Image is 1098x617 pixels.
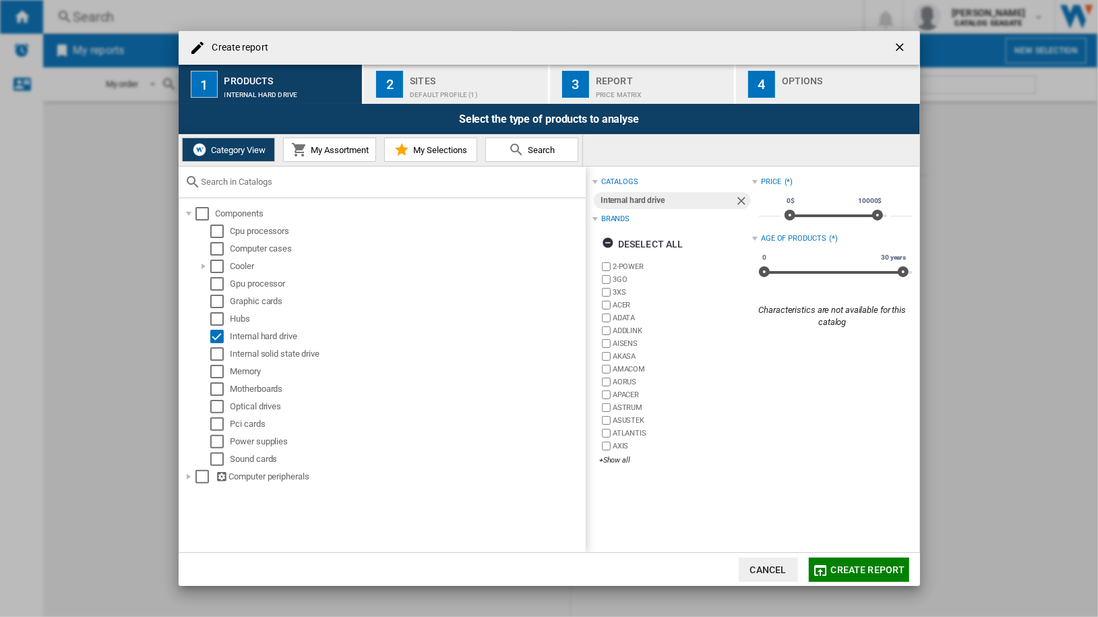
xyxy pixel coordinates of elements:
[602,232,683,256] div: Deselect all
[613,274,752,285] label: 3GO
[602,288,611,297] input: brand.name
[879,252,908,263] span: 30 years
[602,416,611,425] input: brand.name
[761,233,826,244] div: Age of products
[524,145,555,155] span: Search
[231,417,584,431] div: Pci cards
[613,262,752,272] label: 2-POWER
[210,260,231,273] md-checkbox: Select
[210,312,231,326] md-checkbox: Select
[602,339,611,348] input: brand.name
[231,330,584,343] div: Internal hard drive
[195,470,216,483] md-checkbox: Select
[224,84,357,98] div: Internal hard drive
[602,314,611,322] input: brand.name
[231,312,584,326] div: Hubs
[613,351,752,361] label: AKASA
[208,145,266,155] span: Category View
[602,442,611,450] input: brand.name
[179,65,364,104] button: 1 Products Internal hard drive
[210,330,231,343] md-checkbox: Select
[410,70,543,84] div: Sites
[376,71,403,98] div: 2
[210,417,231,431] md-checkbox: Select
[596,70,729,84] div: Report
[613,441,752,451] label: AXIS
[283,138,376,162] button: My Assortment
[613,403,752,413] label: ASTRUM
[601,192,735,209] div: Internal hard drive
[550,65,735,104] button: 3 Report Price Matrix
[231,452,584,466] div: Sound cards
[613,339,752,349] label: AISENS
[613,313,752,323] label: ADATA
[231,400,584,413] div: Optical drives
[210,295,231,308] md-checkbox: Select
[761,177,781,187] div: Price
[598,232,688,256] button: Deselect all
[231,225,584,238] div: Cpu processors
[888,34,915,61] button: getI18NText('BUTTONS.CLOSE_DIALOG')
[856,196,884,206] span: 10000$
[224,70,357,84] div: Products
[210,452,231,466] md-checkbox: Select
[179,104,920,134] div: Select the type of products to analyse
[410,145,467,155] span: My Selections
[613,428,752,438] label: ATLANTIS
[785,196,797,206] span: 0$
[602,403,611,412] input: brand.name
[613,364,752,374] label: AMACOM
[485,138,578,162] button: Search
[735,194,751,210] ng-md-icon: Remove
[364,65,549,104] button: 2 Sites Default profile (1)
[602,378,611,386] input: brand.name
[602,365,611,374] input: brand.name
[562,71,589,98] div: 3
[602,429,611,438] input: brand.name
[210,347,231,361] md-checkbox: Select
[231,365,584,378] div: Memory
[202,177,579,187] input: Search in Catalogs
[231,435,584,448] div: Power supplies
[210,242,231,256] md-checkbox: Select
[191,142,208,158] img: wiser-icon-white.png
[384,138,477,162] button: My Selections
[231,295,584,308] div: Graphic cards
[206,41,268,55] h4: Create report
[195,207,216,221] md-checkbox: Select
[210,435,231,448] md-checkbox: Select
[760,252,768,263] span: 0
[613,326,752,336] label: ADDLINK
[602,262,611,271] input: brand.name
[613,287,752,297] label: 3XS
[231,277,584,291] div: Gpu processor
[191,71,218,98] div: 1
[231,347,584,361] div: Internal solid state drive
[602,275,611,284] input: brand.name
[752,304,912,328] div: Characteristics are not available for this catalog
[210,225,231,238] md-checkbox: Select
[210,382,231,396] md-checkbox: Select
[602,352,611,361] input: brand.name
[613,415,752,425] label: ASUSTEK
[613,390,752,400] label: APACER
[231,242,584,256] div: Computer cases
[210,365,231,378] md-checkbox: Select
[736,65,920,104] button: 4 Options
[602,390,611,399] input: brand.name
[231,260,584,273] div: Cooler
[596,84,729,98] div: Price Matrix
[601,214,630,225] div: Brands
[210,400,231,413] md-checkbox: Select
[831,564,905,575] span: Create report
[216,207,584,221] div: Components
[739,558,798,582] button: Cancel
[231,382,584,396] div: Motherboards
[893,40,909,57] ng-md-icon: getI18NText('BUTTONS.CLOSE_DIALOG')
[748,71,775,98] div: 4
[410,84,543,98] div: Default profile (1)
[782,70,915,84] div: Options
[216,470,584,483] div: Computer peripherals
[809,558,909,582] button: Create report
[210,277,231,291] md-checkbox: Select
